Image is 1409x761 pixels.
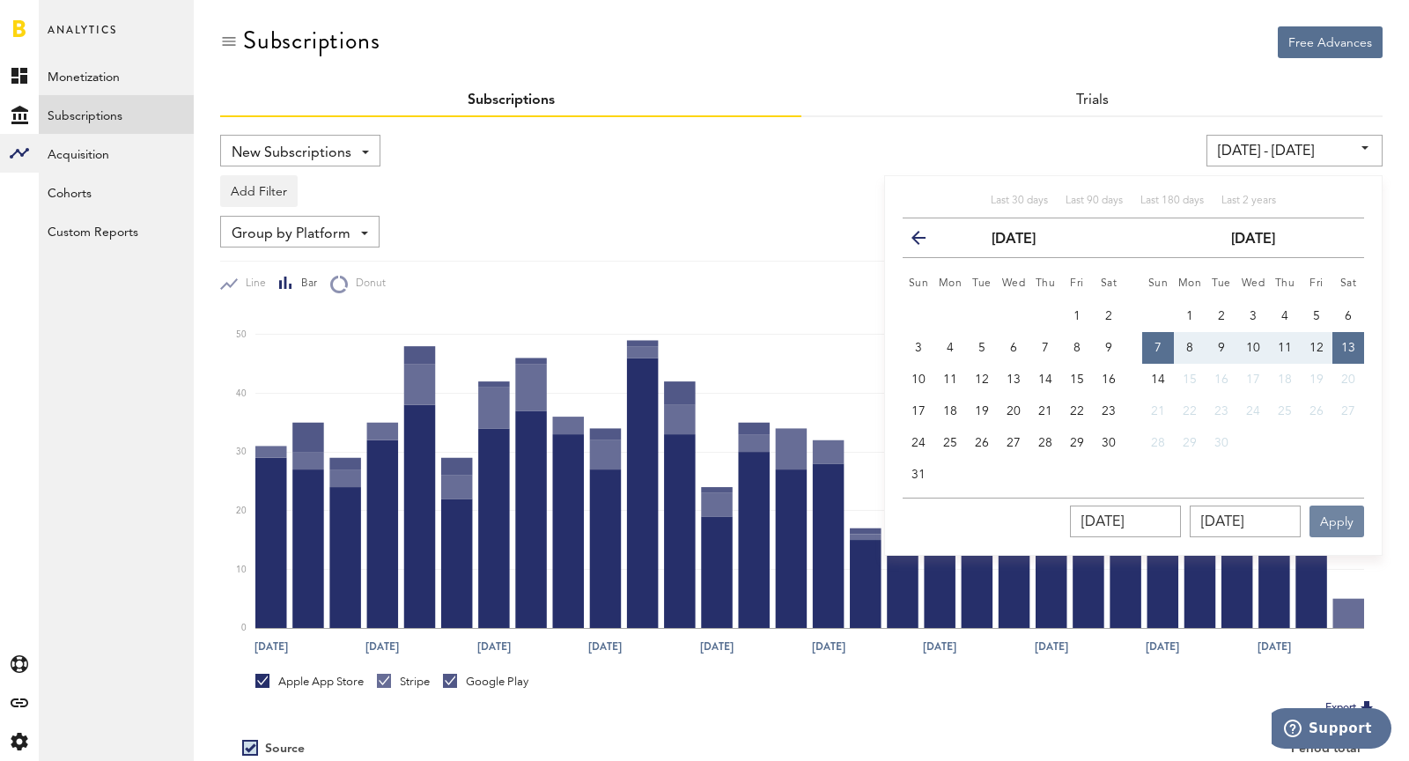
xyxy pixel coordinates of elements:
[1154,342,1162,354] span: 7
[236,565,247,574] text: 10
[1301,300,1332,332] button: 5
[903,364,934,395] button: 10
[991,196,1048,206] span: Last 30 days
[1190,506,1301,537] input: __/__/____
[1029,364,1061,395] button: 14
[1102,405,1116,417] span: 23
[1007,437,1021,449] span: 27
[1246,342,1260,354] span: 10
[588,639,622,654] text: [DATE]
[812,639,845,654] text: [DATE]
[1042,342,1049,354] span: 7
[1151,373,1165,386] span: 14
[232,219,350,249] span: Group by Platform
[1151,437,1165,449] span: 28
[1278,342,1292,354] span: 11
[1007,405,1021,417] span: 20
[1301,332,1332,364] button: 12
[1320,697,1383,720] button: Export
[1231,233,1275,247] strong: [DATE]
[998,332,1029,364] button: 6
[1237,364,1269,395] button: 17
[1076,93,1109,107] a: Trials
[903,459,934,491] button: 31
[934,395,966,427] button: 18
[39,134,194,173] a: Acquisition
[1183,405,1197,417] span: 22
[1206,395,1237,427] button: 23
[48,19,117,56] span: Analytics
[1061,364,1093,395] button: 15
[998,427,1029,459] button: 27
[255,674,364,690] div: Apple App Store
[1309,373,1324,386] span: 19
[1061,332,1093,364] button: 8
[1218,342,1225,354] span: 9
[975,373,989,386] span: 12
[1218,310,1225,322] span: 2
[1066,196,1123,206] span: Last 90 days
[1174,332,1206,364] button: 8
[1070,437,1084,449] span: 29
[1093,300,1125,332] button: 2
[1002,278,1026,289] small: Wednesday
[939,278,963,289] small: Monday
[1275,278,1295,289] small: Thursday
[1278,373,1292,386] span: 18
[1237,395,1269,427] button: 24
[911,373,926,386] span: 10
[1309,506,1364,537] button: Apply
[1038,373,1052,386] span: 14
[992,233,1036,247] strong: [DATE]
[1142,364,1174,395] button: 14
[966,427,998,459] button: 26
[241,624,247,632] text: 0
[1174,395,1206,427] button: 22
[1341,342,1355,354] span: 13
[1038,437,1052,449] span: 28
[1269,364,1301,395] button: 18
[1142,427,1174,459] button: 28
[39,56,194,95] a: Monetization
[1146,639,1179,654] text: [DATE]
[1061,300,1093,332] button: 1
[220,175,298,207] button: Add Filter
[1221,196,1276,206] span: Last 2 years
[1309,342,1324,354] span: 12
[1036,278,1056,289] small: Thursday
[1007,373,1021,386] span: 13
[1140,196,1204,206] span: Last 180 days
[1174,364,1206,395] button: 15
[39,173,194,211] a: Cohorts
[1309,278,1324,289] small: Friday
[468,93,555,107] a: Subscriptions
[1102,437,1116,449] span: 30
[293,277,317,292] span: Bar
[1142,395,1174,427] button: 21
[923,639,956,654] text: [DATE]
[243,26,380,55] div: Subscriptions
[1186,310,1193,322] span: 1
[909,278,929,289] small: Sunday
[934,332,966,364] button: 4
[966,395,998,427] button: 19
[903,395,934,427] button: 17
[1105,342,1112,354] span: 9
[1301,364,1332,395] button: 19
[1246,405,1260,417] span: 24
[1093,395,1125,427] button: 23
[1183,373,1197,386] span: 15
[1214,437,1228,449] span: 30
[39,95,194,134] a: Subscriptions
[1332,332,1364,364] button: 13
[1151,405,1165,417] span: 21
[1093,332,1125,364] button: 9
[823,742,1361,757] div: Period total
[236,389,247,398] text: 40
[975,437,989,449] span: 26
[1029,332,1061,364] button: 7
[998,364,1029,395] button: 13
[236,447,247,456] text: 30
[477,639,511,654] text: [DATE]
